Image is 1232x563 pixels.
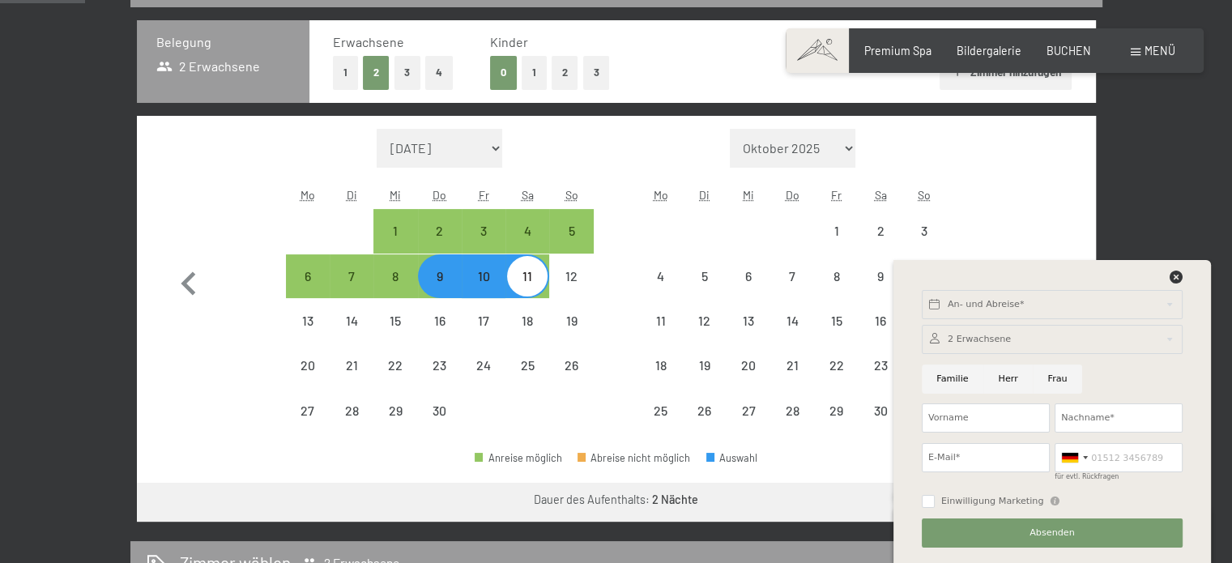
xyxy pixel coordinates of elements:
a: BUCHEN [1047,44,1091,58]
div: Thu Apr 09 2026 [418,254,462,298]
div: 28 [772,404,812,445]
div: 26 [684,404,725,445]
div: Germany (Deutschland): +49 [1055,444,1093,471]
div: 12 [551,270,591,310]
span: Kinder [490,34,528,49]
div: Anreise nicht möglich [814,343,858,387]
div: 23 [860,359,901,399]
div: 22 [816,359,856,399]
div: Anreise nicht möglich [462,343,505,387]
span: Premium Spa [864,44,931,58]
div: Sat May 02 2026 [859,209,902,253]
div: 11 [640,314,680,355]
div: Anreise möglich [475,453,562,463]
div: 6 [728,270,769,310]
button: 1 [333,56,358,89]
div: Anreise nicht möglich [638,254,682,298]
div: Anreise nicht möglich [814,388,858,432]
div: Thu Apr 23 2026 [418,343,462,387]
div: Mon May 04 2026 [638,254,682,298]
div: 27 [728,404,769,445]
div: Fri Apr 03 2026 [462,209,505,253]
div: Anreise nicht möglich [683,254,727,298]
div: Wed May 06 2026 [727,254,770,298]
div: 29 [816,404,856,445]
div: 19 [551,314,591,355]
abbr: Montag [301,188,315,202]
div: Fri May 08 2026 [814,254,858,298]
div: Thu May 14 2026 [770,299,814,343]
div: Anreise nicht möglich [330,343,373,387]
span: Absenden [1030,527,1075,540]
span: Bildergalerie [957,44,1021,58]
div: Tue Apr 21 2026 [330,343,373,387]
div: Anreise nicht möglich [727,299,770,343]
div: Anreise nicht möglich [418,299,462,343]
div: 18 [640,359,680,399]
span: 2 Erwachsene [156,58,261,75]
div: Tue May 26 2026 [683,388,727,432]
div: 14 [331,314,372,355]
div: Thu May 21 2026 [770,343,814,387]
button: 3 [394,56,421,89]
div: 3 [904,224,944,265]
div: Sun Apr 26 2026 [549,343,593,387]
abbr: Montag [653,188,667,202]
abbr: Freitag [831,188,842,202]
div: 13 [288,314,328,355]
div: Anreise möglich [505,254,549,298]
div: Mon May 25 2026 [638,388,682,432]
abbr: Dienstag [699,188,710,202]
div: Tue May 12 2026 [683,299,727,343]
div: Sat Apr 04 2026 [505,209,549,253]
div: Wed May 13 2026 [727,299,770,343]
div: 5 [551,224,591,265]
div: Anreise nicht möglich [418,343,462,387]
abbr: Donnerstag [433,188,446,202]
div: 11 [507,270,548,310]
b: 2 Nächte [652,493,698,506]
div: Anreise nicht möglich [814,299,858,343]
div: Auswahl [706,453,758,463]
div: Anreise nicht möglich [683,343,727,387]
div: 20 [288,359,328,399]
button: 2 [552,56,578,89]
div: 18 [507,314,548,355]
div: Fri Apr 24 2026 [462,343,505,387]
div: Anreise nicht möglich [859,299,902,343]
div: Anreise nicht möglich [638,388,682,432]
div: 13 [728,314,769,355]
div: 9 [420,270,460,310]
div: 17 [463,314,504,355]
div: Anreise nicht möglich [638,299,682,343]
div: Mon May 18 2026 [638,343,682,387]
div: Anreise nicht möglich [549,254,593,298]
h3: Belegung [156,33,290,51]
div: 26 [551,359,591,399]
div: Anreise nicht möglich [727,343,770,387]
button: 3 [583,56,610,89]
div: Anreise nicht möglich [727,388,770,432]
div: Anreise nicht möglich [505,299,549,343]
div: Wed May 27 2026 [727,388,770,432]
div: Anreise nicht möglich [286,343,330,387]
div: Anreise nicht möglich [549,299,593,343]
div: 21 [772,359,812,399]
div: 7 [331,270,372,310]
button: 0 [490,56,517,89]
div: 4 [507,224,548,265]
div: Anreise nicht möglich [373,388,417,432]
div: Anreise nicht möglich [505,343,549,387]
div: Anreise nicht möglich [330,299,373,343]
div: 29 [375,404,416,445]
div: Anreise nicht möglich [373,299,417,343]
div: 16 [420,314,460,355]
div: Abreise nicht möglich [578,453,691,463]
button: 4 [425,56,453,89]
div: Sat May 16 2026 [859,299,902,343]
div: Wed Apr 22 2026 [373,343,417,387]
div: Anreise nicht möglich [814,209,858,253]
div: 2 [420,224,460,265]
div: Fri May 29 2026 [814,388,858,432]
div: 8 [375,270,416,310]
